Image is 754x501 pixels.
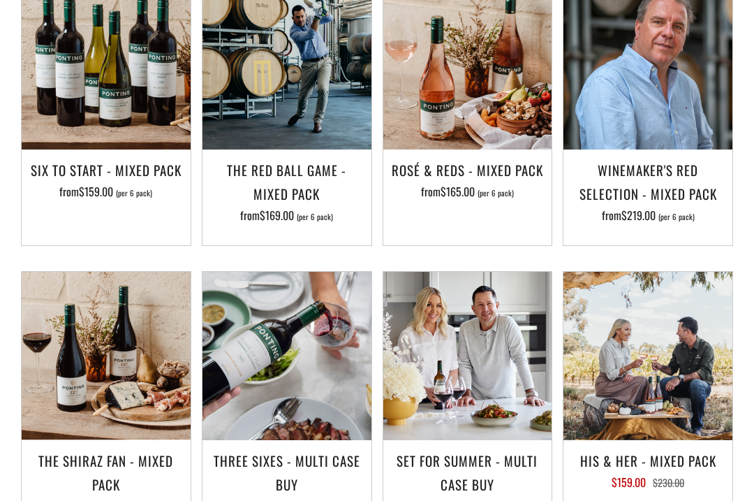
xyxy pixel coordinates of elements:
a: Winemaker's Red Selection - Mixed Pack from$219.00 (per 6 pack) [563,158,732,228]
span: $169.00 [260,207,294,224]
h3: Set For Summer - Multi Case Buy [390,449,545,496]
span: $165.00 [441,183,475,200]
h3: Six To Start - Mixed Pack [29,158,184,182]
span: $219.00 [621,207,656,224]
span: (per 6 pack) [478,189,514,197]
a: Six To Start - Mixed Pack from$159.00 (per 6 pack) [22,158,191,228]
span: $159.00 [612,474,646,491]
h3: Rosé & Reds - Mixed Pack [390,158,545,182]
span: from [421,183,514,200]
span: $159.00 [79,183,113,200]
span: from [59,183,152,200]
span: (per 6 pack) [116,189,152,197]
h3: Three Sixes - Multi Case Buy [209,449,364,496]
span: from [240,207,333,224]
h3: Winemaker's Red Selection - Mixed Pack [570,158,725,205]
span: (per 6 pack) [297,213,333,221]
span: $230.00 [653,475,684,490]
h3: His & Her - Mixed Pack [570,449,725,472]
span: (per 6 pack) [658,213,695,221]
h3: The Shiraz Fan - Mixed Pack [29,449,184,496]
h3: The Red Ball Game - Mixed Pack [209,158,364,205]
span: from [602,207,695,224]
a: Rosé & Reds - Mixed Pack from$165.00 (per 6 pack) [383,158,552,228]
a: The Red Ball Game - Mixed Pack from$169.00 (per 6 pack) [202,158,371,228]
